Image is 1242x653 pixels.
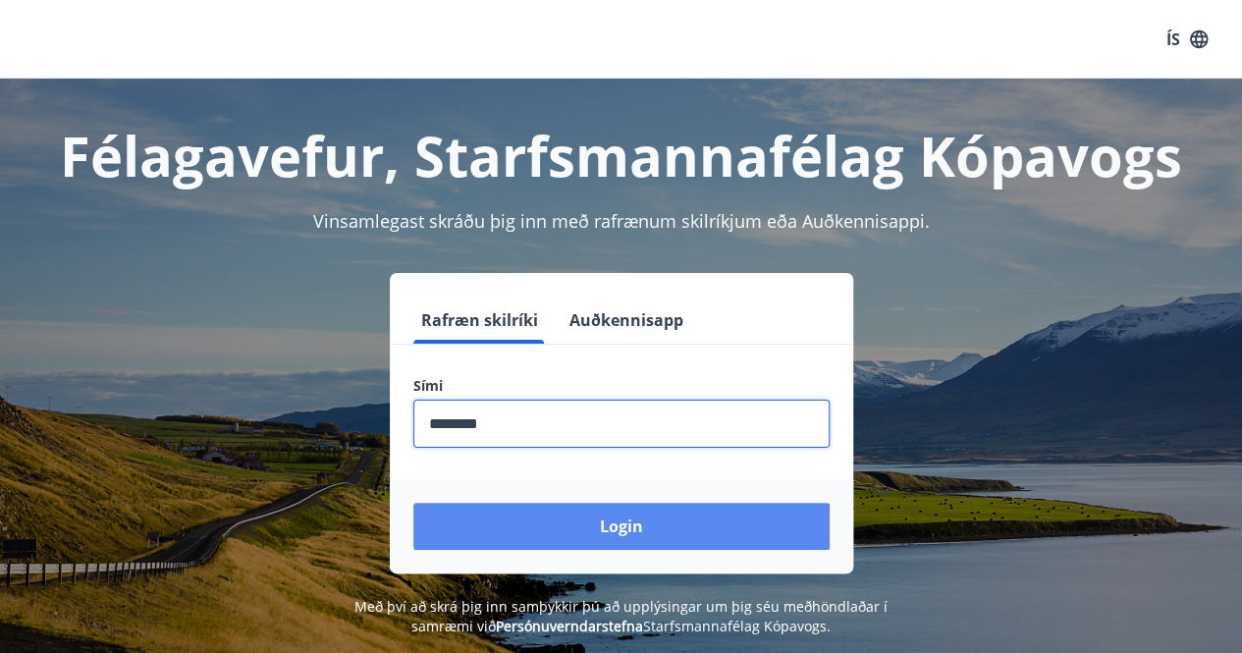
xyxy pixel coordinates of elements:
label: Sími [413,376,830,396]
span: Með því að skrá þig inn samþykkir þú að upplýsingar um þig séu meðhöndlaðar í samræmi við Starfsm... [354,597,888,635]
h1: Félagavefur, Starfsmannafélag Kópavogs [24,118,1218,192]
button: ÍS [1156,22,1218,57]
button: Login [413,503,830,550]
a: Persónuverndarstefna [496,617,643,635]
button: Rafræn skilríki [413,297,546,344]
button: Auðkennisapp [562,297,691,344]
span: Vinsamlegast skráðu þig inn með rafrænum skilríkjum eða Auðkennisappi. [313,209,930,233]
